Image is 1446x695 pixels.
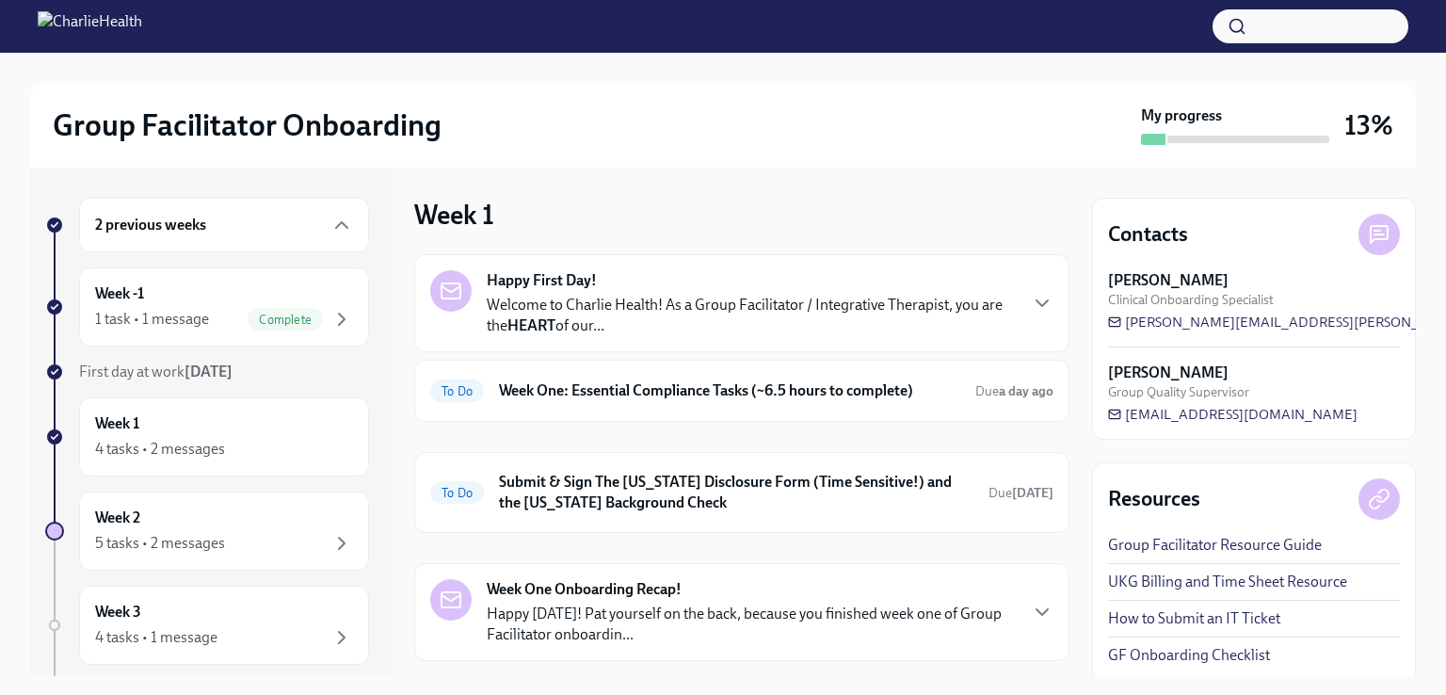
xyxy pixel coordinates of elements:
a: GF Onboarding Checklist [1108,645,1270,666]
a: Week -11 task • 1 messageComplete [45,267,369,347]
a: Week 14 tasks • 2 messages [45,397,369,477]
h4: Resources [1108,485,1200,513]
h6: Week One: Essential Compliance Tasks (~6.5 hours to complete) [499,380,960,401]
strong: Week One Onboarding Recap! [487,579,682,600]
h3: 13% [1344,108,1393,142]
span: To Do [430,384,484,398]
div: 5 tasks • 2 messages [95,533,225,554]
span: Due [975,383,1053,399]
a: Week 25 tasks • 2 messages [45,492,369,571]
strong: HEART [507,316,555,334]
a: Group Facilitator Resource Guide [1108,535,1322,556]
p: Welcome to Charlie Health! As a Group Facilitator / Integrative Therapist, you are the of our... [487,295,1016,336]
span: September 22nd, 2025 09:00 [975,382,1053,400]
div: 2 previous weeks [79,198,369,252]
span: Due [988,485,1053,501]
a: Week 34 tasks • 1 message [45,586,369,665]
h6: Week 2 [95,508,140,528]
span: September 24th, 2025 09:00 [988,484,1053,502]
h6: Week 3 [95,602,141,622]
strong: Happy First Day! [487,270,597,291]
div: 1 task • 1 message [95,309,209,330]
h6: Week -1 [95,283,144,304]
a: To DoWeek One: Essential Compliance Tasks (~6.5 hours to complete)Duea day ago [430,376,1053,406]
span: Clinical Onboarding Specialist [1108,291,1274,309]
div: 4 tasks • 1 message [95,627,217,648]
p: Happy [DATE]! Pat yourself on the back, because you finished week one of Group Facilitator onboar... [487,604,1016,645]
strong: My progress [1141,105,1222,126]
strong: a day ago [999,383,1053,399]
h6: Week 1 [95,413,139,434]
span: First day at work [79,363,233,380]
h6: Submit & Sign The [US_STATE] Disclosure Form (Time Sensitive!) and the [US_STATE] Background Check [499,472,973,513]
a: How to Submit an IT Ticket [1108,608,1280,629]
a: UKG Billing and Time Sheet Resource [1108,572,1347,592]
strong: [DATE] [1012,485,1053,501]
img: CharlieHealth [38,11,142,41]
strong: [DATE] [185,363,233,380]
h3: Week 1 [414,198,494,232]
h6: 2 previous weeks [95,215,206,235]
span: Group Quality Supervisor [1108,383,1249,401]
a: To DoSubmit & Sign The [US_STATE] Disclosure Form (Time Sensitive!) and the [US_STATE] Background... [430,468,1053,517]
strong: [PERSON_NAME] [1108,363,1229,383]
h4: Contacts [1108,220,1188,249]
strong: [PERSON_NAME] [1108,270,1229,291]
div: 4 tasks • 2 messages [95,439,225,460]
span: Complete [248,313,323,327]
a: First day at work[DATE] [45,362,369,382]
span: To Do [430,486,484,500]
h2: Group Facilitator Onboarding [53,106,442,144]
a: [EMAIL_ADDRESS][DOMAIN_NAME] [1108,405,1358,424]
